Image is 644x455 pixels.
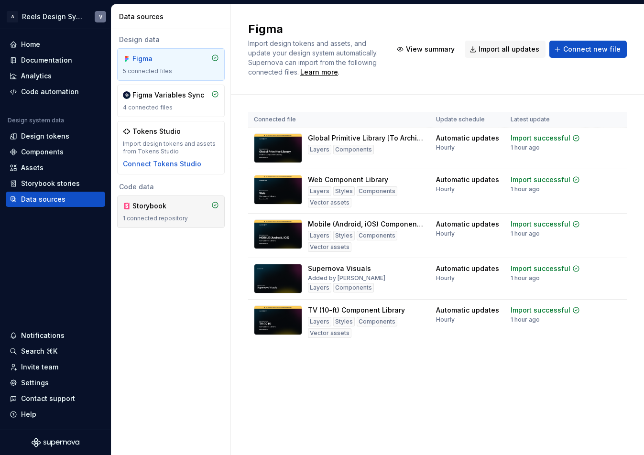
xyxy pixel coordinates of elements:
div: Hourly [436,274,455,282]
div: Documentation [21,55,72,65]
div: Layers [308,231,331,240]
div: Storybook [132,201,178,211]
div: Components [333,145,374,154]
div: Vector assets [308,198,351,207]
div: 1 hour ago [511,144,540,152]
div: Home [21,40,40,49]
div: Styles [333,317,355,326]
div: Hourly [436,185,455,193]
div: Design tokens [21,131,69,141]
span: Connect new file [563,44,621,54]
div: Automatic updates [436,264,499,273]
a: Assets [6,160,105,175]
a: Design tokens [6,129,105,144]
button: Import all updates [465,41,546,58]
div: Reels Design System [22,12,83,22]
div: TV (10-ft) Component Library [308,305,405,315]
svg: Supernova Logo [32,438,79,447]
a: Analytics [6,68,105,84]
th: Connected file [248,112,430,128]
div: 1 hour ago [511,274,540,282]
a: Documentation [6,53,105,68]
div: Styles [333,186,355,196]
div: Layers [308,186,331,196]
div: Vector assets [308,242,351,252]
button: Connect Tokens Studio [123,159,201,169]
div: Hourly [436,316,455,324]
button: Help [6,407,105,422]
button: Connect new file [549,41,627,58]
div: Automatic updates [436,219,499,229]
span: Import all updates [479,44,539,54]
div: Help [21,410,36,419]
div: Components [357,231,397,240]
span: View summary [406,44,455,54]
div: 1 connected repository [123,215,219,222]
a: Code automation [6,84,105,99]
a: Storybook stories [6,176,105,191]
a: Invite team [6,359,105,375]
div: Settings [21,378,49,388]
div: Data sources [119,12,227,22]
a: Figma5 connected files [117,48,225,81]
div: Web Component Library [308,175,388,184]
button: View summary [392,41,461,58]
div: Global Primitive Library [To Archive] [Do Not Use] [308,133,425,143]
div: Contact support [21,394,75,403]
a: Storybook1 connected repository [117,195,225,228]
a: Data sources [6,192,105,207]
a: Home [6,37,105,52]
div: Data sources [21,195,65,204]
th: Update schedule [430,112,505,128]
button: Search ⌘K [6,344,105,359]
div: Layers [308,317,331,326]
div: Components [357,317,397,326]
div: 1 hour ago [511,185,540,193]
div: Automatic updates [436,305,499,315]
div: Hourly [436,144,455,152]
div: Tokens Studio [132,127,181,136]
button: Contact support [6,391,105,406]
div: Mobile (Android, iOS) Component Library [308,219,425,229]
div: Code automation [21,87,79,97]
div: Import successful [511,175,570,184]
div: Design system data [8,117,64,124]
div: Figma [132,54,178,64]
div: A [7,11,18,22]
div: Hourly [436,230,455,238]
span: . [299,69,339,76]
div: Import successful [511,219,570,229]
div: Components [333,283,374,292]
button: AReels Design SystemV [2,6,109,27]
div: Components [357,186,397,196]
div: Design data [117,35,225,44]
div: Import successful [511,305,570,315]
div: 5 connected files [123,67,219,75]
span: Import design tokens and assets, and update your design system automatically. Supernova can impor... [248,39,380,76]
div: Code data [117,182,225,192]
h2: Figma [248,22,381,37]
div: Analytics [21,71,52,81]
a: Figma Variables Sync4 connected files [117,85,225,117]
div: Search ⌘K [21,347,57,356]
div: Layers [308,283,331,292]
div: Import design tokens and assets from Tokens Studio [123,140,219,155]
a: Settings [6,375,105,390]
div: Styles [333,231,355,240]
div: Notifications [21,331,65,340]
div: Figma Variables Sync [132,90,204,100]
div: 1 hour ago [511,230,540,238]
div: Import successful [511,264,570,273]
div: Storybook stories [21,179,80,188]
div: Import successful [511,133,570,143]
div: 1 hour ago [511,316,540,324]
a: Tokens StudioImport design tokens and assets from Tokens StudioConnect Tokens Studio [117,121,225,174]
div: Layers [308,145,331,154]
div: Automatic updates [436,175,499,184]
a: Learn more [300,67,338,77]
button: Notifications [6,328,105,343]
div: Added by [PERSON_NAME] [308,274,385,282]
